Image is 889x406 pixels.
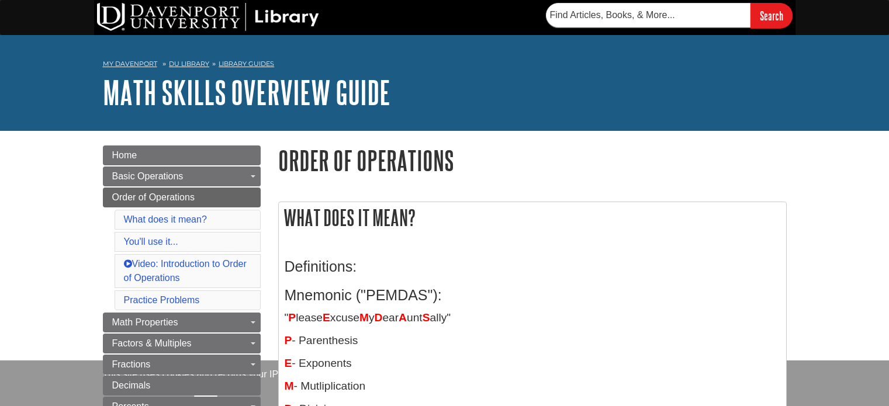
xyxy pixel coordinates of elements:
[285,310,780,327] p: " lease xcuse y ear unt ally"
[423,311,430,324] span: S
[112,150,137,160] span: Home
[112,192,195,202] span: Order of Operations
[97,3,319,31] img: DU Library
[112,171,184,181] span: Basic Operations
[546,3,793,28] form: Searches DU Library's articles, books, and more
[103,355,261,374] a: Fractions
[112,317,178,327] span: Math Properties
[103,376,261,395] a: Decimals
[103,188,261,207] a: Order of Operations
[285,334,292,346] strong: P
[124,214,207,224] a: What does it mean?
[279,202,786,233] h2: What does it mean?
[112,359,151,369] span: Fractions
[103,145,261,165] a: Home
[750,3,793,28] input: Search
[112,380,151,390] span: Decimals
[278,145,787,175] h1: Order of Operations
[103,334,261,353] a: Factors & Multiples
[375,311,383,324] span: D
[103,56,787,75] nav: breadcrumb
[112,338,192,348] span: Factors & Multiples
[323,311,330,324] span: E
[285,287,780,304] h3: Mnemonic ("PEMDAS"):
[285,378,780,395] p: - Mutliplication
[103,59,157,69] a: My Davenport
[288,311,296,324] span: P
[103,74,390,110] a: Math Skills Overview Guide
[124,237,178,247] a: You'll use it...
[219,60,274,68] a: Library Guides
[124,295,200,305] a: Practice Problems
[169,60,209,68] a: DU Library
[103,166,261,186] a: Basic Operations
[124,259,247,283] a: Video: Introduction to Order of Operations
[285,332,780,349] p: - Parenthesis
[285,258,780,275] h3: Definitions:
[359,311,369,324] span: M
[285,380,294,392] span: M
[546,3,750,27] input: Find Articles, Books, & More...
[103,313,261,332] a: Math Properties
[285,357,292,369] span: E
[285,355,780,372] p: - Exponents
[399,311,407,324] span: A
